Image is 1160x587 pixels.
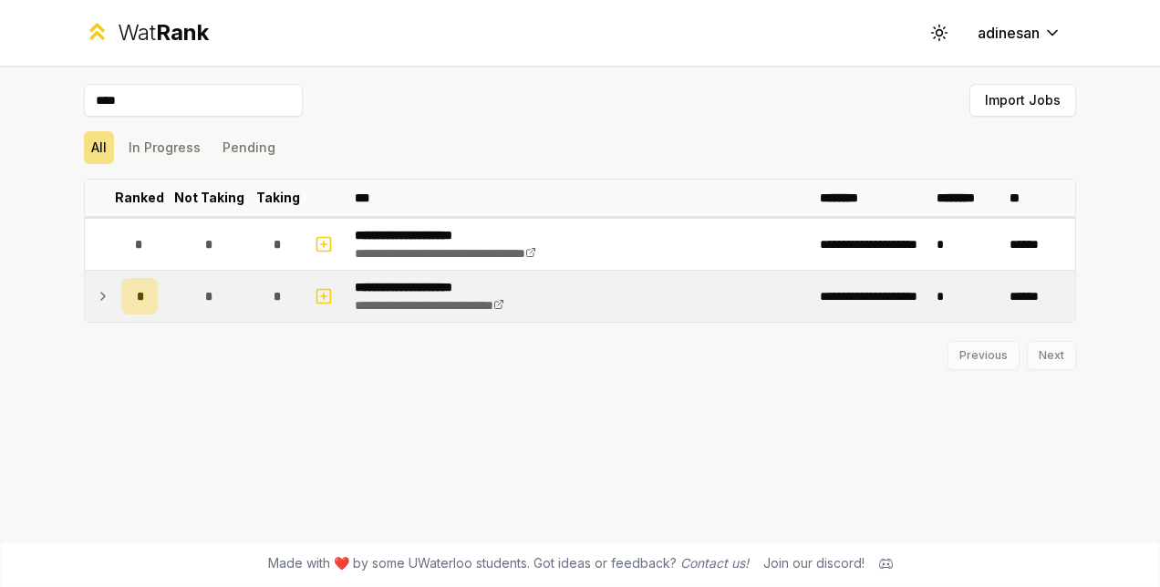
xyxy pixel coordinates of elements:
[215,131,283,164] button: Pending
[256,189,300,207] p: Taking
[84,18,209,47] a: WatRank
[268,554,749,572] span: Made with ❤️ by some UWaterloo students. Got ideas or feedback?
[118,18,209,47] div: Wat
[156,19,209,46] span: Rank
[969,84,1076,117] button: Import Jobs
[121,131,208,164] button: In Progress
[680,555,749,571] a: Contact us!
[978,22,1040,44] span: adinesan
[84,131,114,164] button: All
[174,189,244,207] p: Not Taking
[115,189,164,207] p: Ranked
[963,16,1076,49] button: adinesan
[763,554,865,572] div: Join our discord!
